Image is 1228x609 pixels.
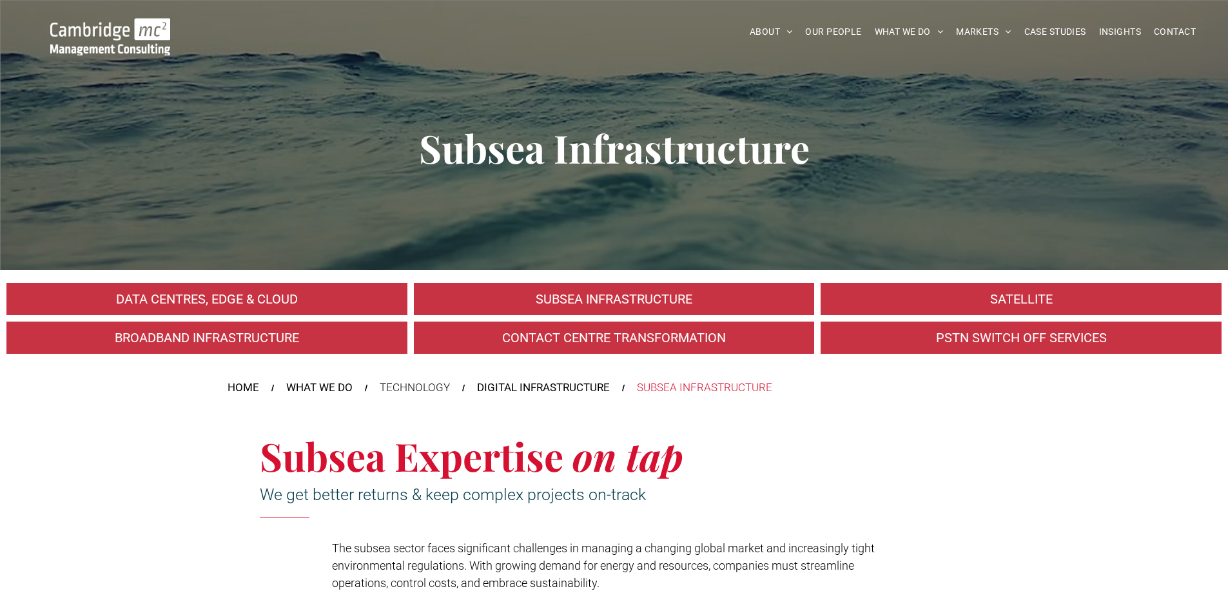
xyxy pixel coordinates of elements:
a: WHAT WE DO [868,22,950,42]
a: INSIGHTS [1093,22,1147,42]
nav: Breadcrumbs [228,380,1001,396]
a: OUR PEOPLE [799,22,868,42]
img: Go to Homepage [50,18,170,55]
a: CASE STUDIES [1018,22,1093,42]
a: HOME [228,380,259,396]
div: SUBSEA INFRASTRUCTURE [637,380,772,396]
span: Subsea Expertise [260,430,563,481]
a: Digital Infrastructure | Contact Centre Transformation & Customer Satisfaction [414,322,815,354]
span: Subsea Infrastructure [419,122,810,173]
a: DIGITAL INFRASTRUCTURE [477,380,610,396]
span: T [332,541,339,555]
a: A large mall with arched glass roof [821,283,1222,315]
a: CONTACT [1147,22,1202,42]
span: We get better returns & keep complex projects on-track [260,485,646,504]
a: WHAT WE DO [286,380,353,396]
a: MARKETS [950,22,1017,42]
a: A crowd in silhouette at sunset, on a rise or lookout point [6,322,407,354]
a: An industrial plant [6,283,407,315]
a: Digital Infrastructure | Do You Have a PSTN Switch Off Migration Plan [821,322,1222,354]
span: he subsea sector faces significant challenges in managing a changing global market and increasing... [332,541,875,590]
a: Subsea Infrastructure | Cambridge Management Consulting [414,283,815,315]
div: TECHNOLOGY [380,380,450,396]
span: on tap [572,430,683,481]
a: ABOUT [743,22,799,42]
a: Your Business Transformed | Cambridge Management Consulting [50,20,170,34]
